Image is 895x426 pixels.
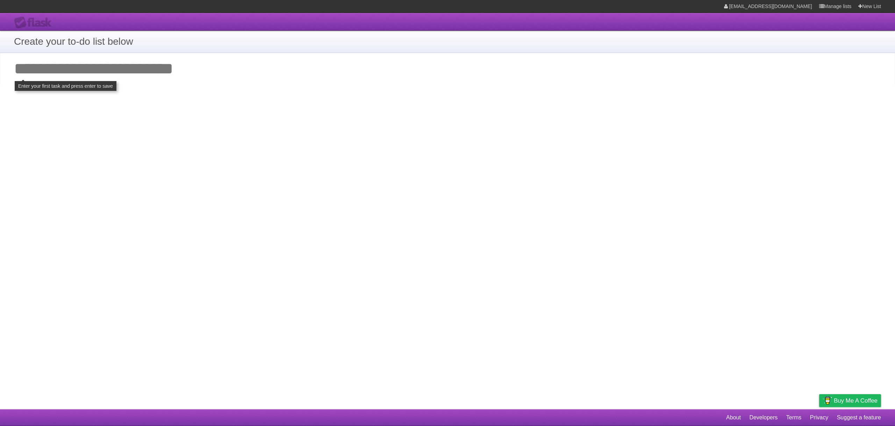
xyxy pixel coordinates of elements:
a: Privacy [810,411,828,424]
a: Suggest a feature [837,411,881,424]
a: Developers [749,411,778,424]
a: About [726,411,741,424]
img: Buy me a coffee [823,395,832,406]
span: Buy me a coffee [834,395,878,407]
div: Flask [14,16,56,29]
a: Buy me a coffee [819,394,881,407]
a: Terms [786,411,802,424]
h1: Create your to-do list below [14,34,881,49]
